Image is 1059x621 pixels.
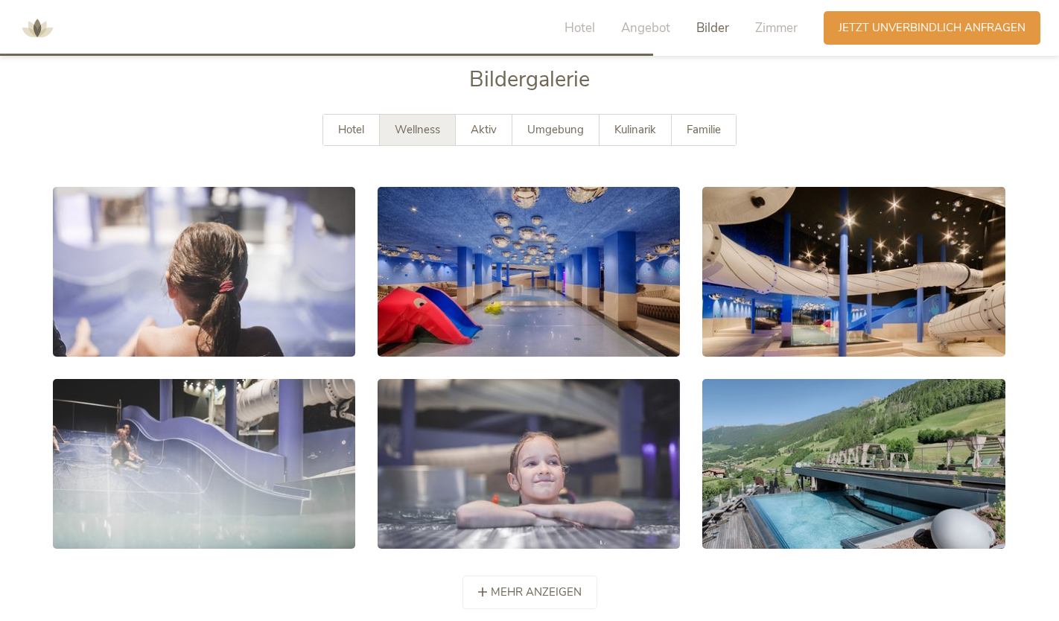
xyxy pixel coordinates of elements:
[696,19,729,36] span: Bilder
[338,122,364,137] span: Hotel
[469,65,590,94] span: Bildergalerie
[614,122,656,137] span: Kulinarik
[621,19,670,36] span: Angebot
[15,22,60,33] a: AMONTI & LUNARIS Wellnessresort
[839,20,1025,36] span: Jetzt unverbindlich anfragen
[527,122,584,137] span: Umgebung
[491,585,582,600] span: mehr anzeigen
[395,122,440,137] span: Wellness
[687,122,721,137] span: Familie
[755,19,798,36] span: Zimmer
[565,19,595,36] span: Hotel
[471,122,497,137] span: Aktiv
[15,6,60,51] img: AMONTI & LUNARIS Wellnessresort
